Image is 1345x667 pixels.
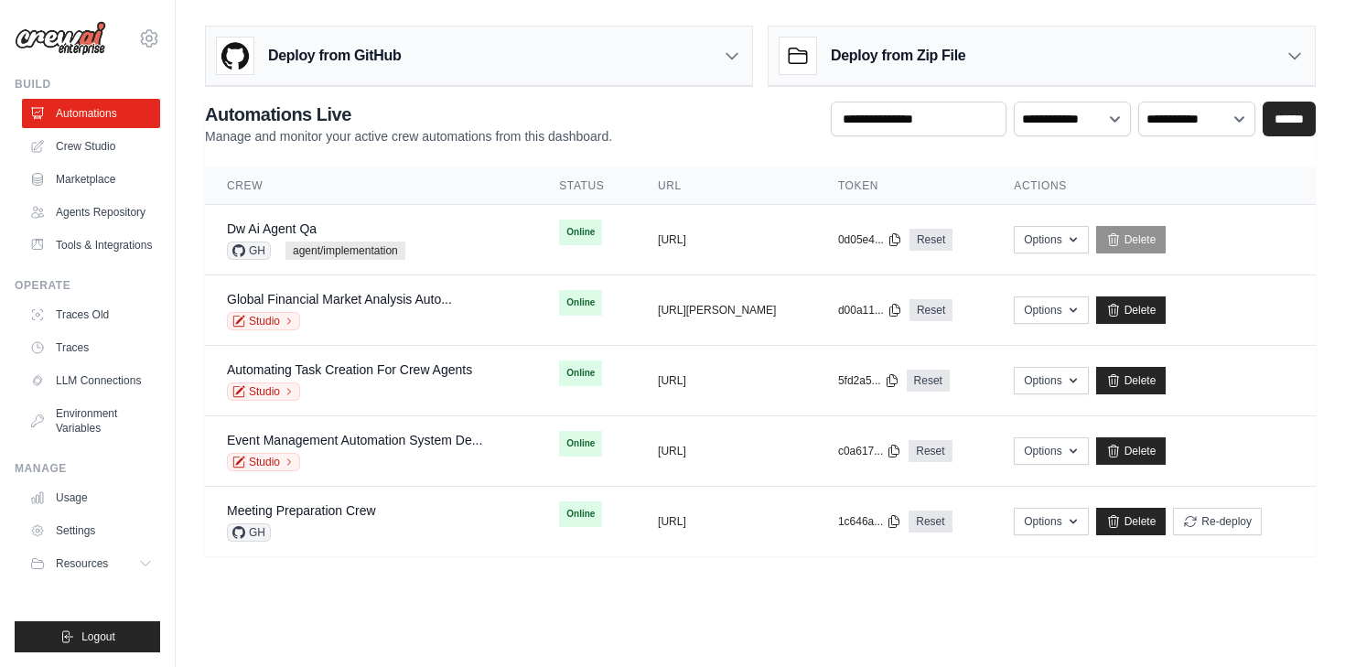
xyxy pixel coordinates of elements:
a: Delete [1096,296,1167,324]
span: Online [559,360,602,386]
h3: Deploy from Zip File [831,45,965,67]
th: Token [816,167,992,205]
a: Automations [22,99,160,128]
a: Traces Old [22,300,160,329]
div: Operate [15,278,160,293]
span: Online [559,220,602,245]
img: GitHub Logo [217,38,253,74]
a: Delete [1096,367,1167,394]
a: Marketplace [22,165,160,194]
a: Delete [1096,437,1167,465]
div: Manage [15,461,160,476]
button: d00a11... [838,303,902,317]
button: 0d05e4... [838,232,902,247]
img: Logo [15,21,106,56]
button: Options [1014,437,1088,465]
button: Options [1014,508,1088,535]
button: Logout [15,621,160,652]
button: Resources [22,549,160,578]
div: Build [15,77,160,91]
a: Studio [227,453,300,471]
a: Tools & Integrations [22,231,160,260]
a: Studio [227,312,300,330]
a: Usage [22,483,160,512]
button: c0a617... [838,444,901,458]
a: Traces [22,333,160,362]
a: Reset [909,299,952,321]
a: Crew Studio [22,132,160,161]
a: Delete [1096,226,1167,253]
button: 5fd2a5... [838,373,899,388]
p: Manage and monitor your active crew automations from this dashboard. [205,127,612,145]
a: Agents Repository [22,198,160,227]
th: Crew [205,167,537,205]
a: Reset [907,370,950,392]
th: Actions [992,167,1316,205]
a: Reset [909,229,952,251]
a: Reset [909,440,952,462]
a: Dw Ai Agent Qa [227,221,317,236]
span: Online [559,501,602,527]
a: Event Management Automation System De... [227,433,482,447]
th: Status [537,167,636,205]
a: Settings [22,516,160,545]
a: LLM Connections [22,366,160,395]
th: URL [636,167,816,205]
a: Automating Task Creation For Crew Agents [227,362,472,377]
a: Reset [909,511,952,533]
h2: Automations Live [205,102,612,127]
a: Global Financial Market Analysis Auto... [227,292,452,307]
span: Online [559,431,602,457]
button: 1c646a... [838,514,901,529]
button: Options [1014,367,1088,394]
a: Delete [1096,508,1167,535]
a: Environment Variables [22,399,160,443]
span: agent/implementation [285,242,405,260]
button: Re-deploy [1173,508,1262,535]
button: [URL][PERSON_NAME] [658,303,776,317]
button: Options [1014,296,1088,324]
a: Studio [227,382,300,401]
span: GH [227,523,271,542]
a: Meeting Preparation Crew [227,503,376,518]
button: Options [1014,226,1088,253]
h3: Deploy from GitHub [268,45,401,67]
span: Resources [56,556,108,571]
span: Online [559,290,602,316]
span: GH [227,242,271,260]
span: Logout [81,629,115,644]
